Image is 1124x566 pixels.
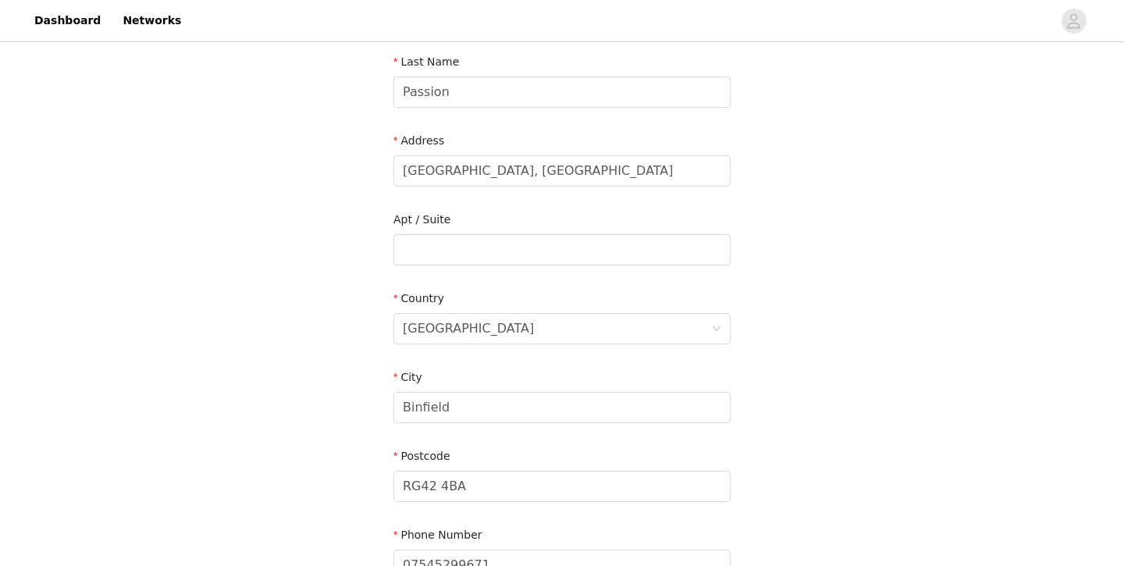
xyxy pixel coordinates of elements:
[113,3,190,38] a: Networks
[393,292,444,304] label: Country
[25,3,110,38] a: Dashboard
[1066,9,1081,34] div: avatar
[393,371,422,383] label: City
[393,529,482,541] label: Phone Number
[403,314,534,344] div: United Kingdom
[393,55,459,68] label: Last Name
[712,324,721,335] i: icon: down
[393,213,450,226] label: Apt / Suite
[393,134,444,147] label: Address
[393,450,450,462] label: Postcode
